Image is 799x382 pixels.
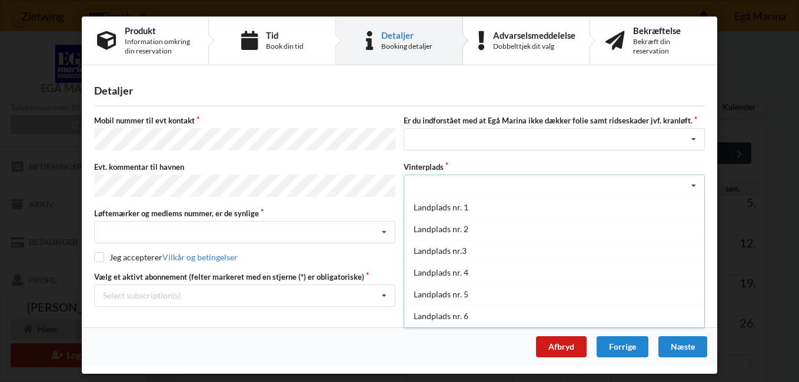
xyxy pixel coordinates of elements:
div: Landplads nr. 5 [404,283,704,305]
div: Booking detaljer [381,42,432,51]
div: Næste [658,336,707,357]
div: Detaljer [94,84,705,98]
div: Produkt [125,26,193,35]
a: Vilkår og betingelser [162,252,238,262]
div: Bekræftelse [633,26,702,35]
label: Løftemærker og medlems nummer, er de synlige [94,208,395,219]
div: Forrige [597,336,648,357]
div: Bekræft din reservation [633,37,702,56]
div: Afbryd [536,336,587,357]
div: Landplads nr. 2 [404,218,704,240]
div: Landplads nr. 6 [404,305,704,327]
label: Vælg et aktivt abonnement (felter markeret med en stjerne (*) er obligatoriske) [94,272,395,282]
div: Detaljer [381,31,432,40]
div: Landplads nr. 4 [404,262,704,283]
div: Select subscription(s) [103,290,181,300]
div: Information omkring din reservation [125,37,193,56]
label: Mobil nummer til evt kontakt [94,115,395,126]
div: Landplads nr.3 [404,240,704,262]
label: Vinterplads [404,162,705,172]
div: Dobbelttjek dit valg [493,42,575,51]
label: Evt. kommentar til havnen [94,162,395,172]
div: Landplads nr. 7 [404,327,704,349]
div: Tid [266,31,304,40]
label: Jeg accepterer [94,252,238,262]
div: Book din tid [266,42,304,51]
label: Er du indforstået med at Egå Marina ikke dækker folie samt ridseskader jvf. kranløft. [404,115,705,126]
div: Advarselsmeddelelse [493,31,575,40]
div: Landplads nr. 1 [404,196,704,218]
